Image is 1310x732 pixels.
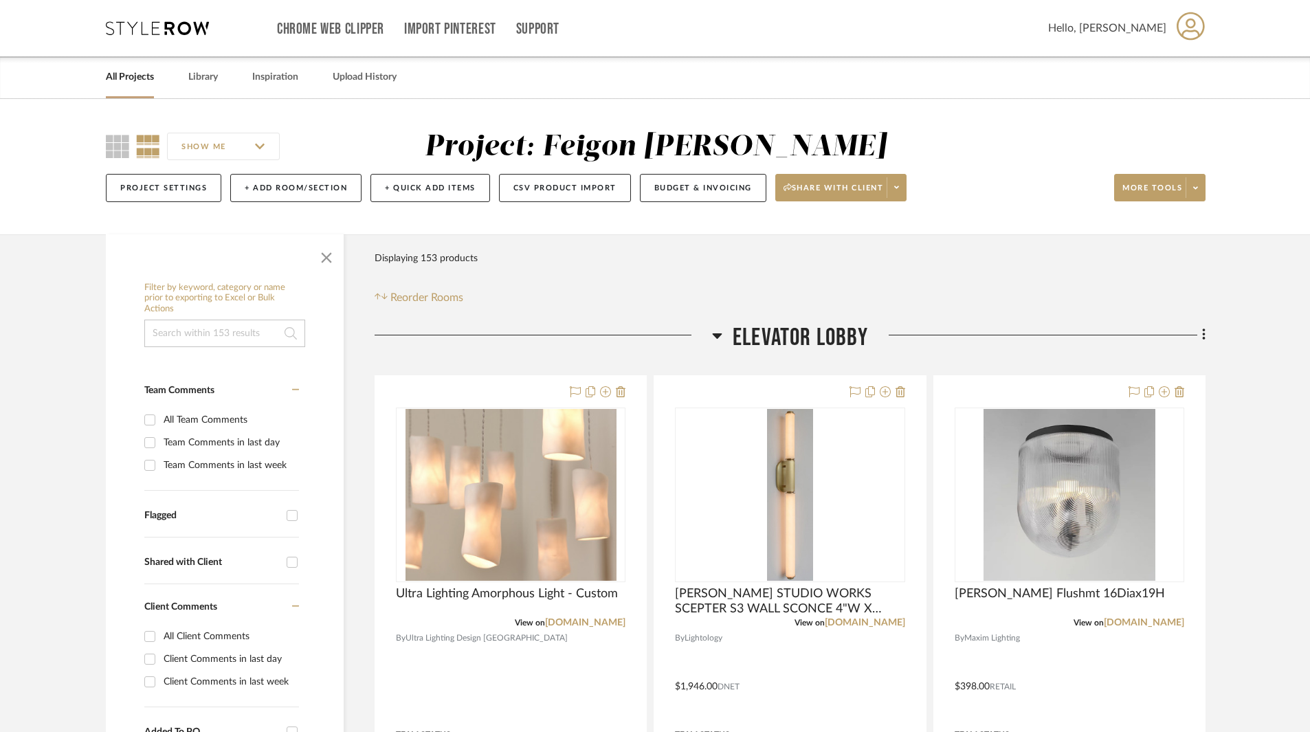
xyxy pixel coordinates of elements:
span: More tools [1122,183,1182,203]
span: [PERSON_NAME] STUDIO WORKS SCEPTER S3 WALL SCONCE 4"W X 3.5"D X 32.25"H [675,586,904,617]
span: [PERSON_NAME] Flushmt 16Diax19H [955,586,1165,601]
span: Ultra Lighting Design [GEOGRAPHIC_DATA] [406,632,568,645]
div: Displaying 153 products [375,245,478,272]
h6: Filter by keyword, category or name prior to exporting to Excel or Bulk Actions [144,282,305,315]
div: All Team Comments [164,409,296,431]
span: Team Comments [144,386,214,395]
span: Maxim Lighting [964,632,1020,645]
button: + Add Room/Section [230,174,362,202]
span: By [955,632,964,645]
a: [DOMAIN_NAME] [545,618,625,628]
span: ELEVATOR LOBBY [733,323,868,353]
button: More tools [1114,174,1206,201]
a: [DOMAIN_NAME] [825,618,905,628]
span: Client Comments [144,602,217,612]
div: All Client Comments [164,625,296,647]
input: Search within 153 results [144,320,305,347]
a: Import Pinterest [404,23,496,35]
button: Project Settings [106,174,221,202]
span: View on [1074,619,1104,627]
div: Team Comments in last day [164,432,296,454]
div: Client Comments in last day [164,648,296,670]
button: Budget & Invoicing [640,174,766,202]
button: Reorder Rooms [375,289,463,306]
img: Maxim Dune Flushmt 16Diax19H [984,409,1155,581]
a: Chrome Web Clipper [277,23,384,35]
div: Flagged [144,510,280,522]
span: Hello, [PERSON_NAME] [1048,20,1166,36]
span: Ultra Lighting Amorphous Light - Custom [396,586,618,601]
span: Share with client [784,183,884,203]
span: By [675,632,685,645]
div: Shared with Client [144,557,280,568]
span: Lightology [685,632,722,645]
img: Ultra Lighting Amorphous Light - Custom [406,409,617,581]
button: + Quick Add Items [370,174,490,202]
a: Upload History [333,68,397,87]
button: Share with client [775,174,907,201]
div: Project: Feigon [PERSON_NAME] [425,133,887,162]
a: Inspiration [252,68,298,87]
a: [DOMAIN_NAME] [1104,618,1184,628]
button: CSV Product Import [499,174,631,202]
a: Library [188,68,218,87]
div: Team Comments in last week [164,454,296,476]
div: Client Comments in last week [164,671,296,693]
span: By [396,632,406,645]
a: All Projects [106,68,154,87]
button: Close [313,241,340,269]
span: Reorder Rooms [390,289,463,306]
span: View on [795,619,825,627]
a: Support [516,23,559,35]
span: View on [515,619,545,627]
img: RIDGLEY STUDIO WORKS SCEPTER S3 WALL SCONCE 4"W X 3.5"D X 32.25"H [767,409,814,581]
